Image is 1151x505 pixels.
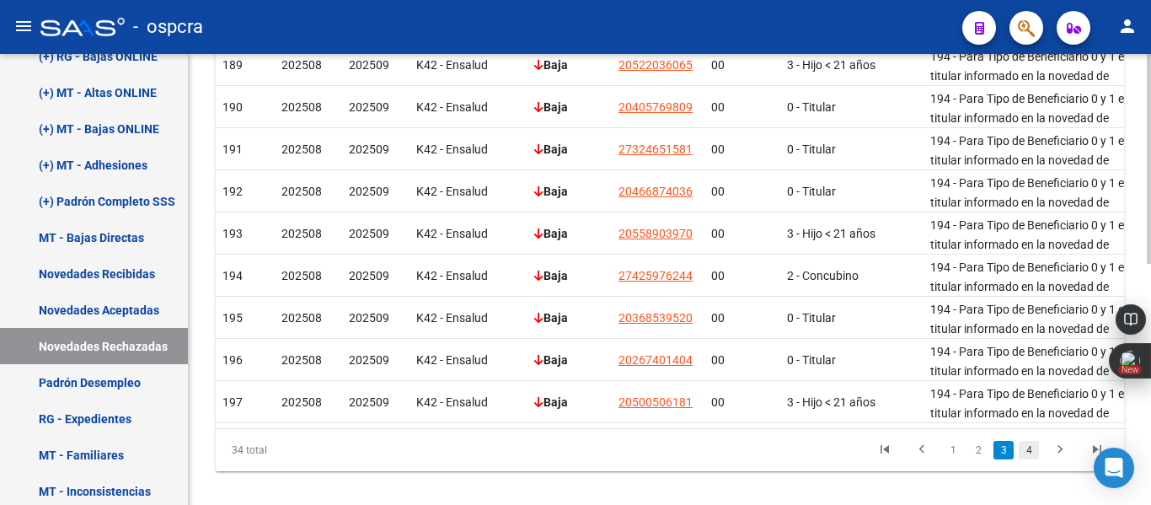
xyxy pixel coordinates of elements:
[787,395,875,409] span: 3 - Hijo < 21 años
[991,436,1016,465] li: page 3
[1094,448,1134,488] div: Open Intercom Messenger
[416,58,488,72] span: K42 - Ensalud
[349,185,389,198] span: 202509
[222,227,243,240] span: 193
[1117,16,1138,36] mat-icon: person
[618,311,693,325] span: 20368539520
[993,441,1014,459] a: 3
[349,269,389,282] span: 202509
[349,353,389,367] span: 202509
[416,142,488,156] span: K42 - Ensalud
[534,227,568,240] strong: Baja
[349,311,389,325] span: 202509
[534,269,568,282] strong: Baja
[281,353,322,367] span: 202508
[869,441,901,459] a: go to first page
[416,269,488,282] span: K42 - Ensalud
[349,395,389,409] span: 202509
[534,142,568,156] strong: Baja
[618,227,693,240] span: 20558903970
[534,311,568,325] strong: Baja
[930,92,1127,182] span: 194 - Para Tipo de Beneficiario 0 y 1 el titular informado en la novedad de baja tiene una opción...
[618,142,693,156] span: 27324651581
[906,441,938,459] a: go to previous page
[787,100,836,114] span: 0 - Titular
[787,142,836,156] span: 0 - Titular
[416,100,488,114] span: K42 - Ensalud
[930,387,1127,477] span: 194 - Para Tipo de Beneficiario 0 y 1 el titular informado en la novedad de baja tiene una opción...
[787,185,836,198] span: 0 - Titular
[930,345,1127,435] span: 194 - Para Tipo de Beneficiario 0 y 1 el titular informado en la novedad de baja tiene una opción...
[281,395,322,409] span: 202508
[534,58,568,72] strong: Baja
[787,311,836,325] span: 0 - Titular
[13,16,34,36] mat-icon: menu
[711,309,774,328] div: 00
[930,176,1127,266] span: 194 - Para Tipo de Beneficiario 0 y 1 el titular informado en la novedad de baja tiene una opción...
[222,269,243,282] span: 194
[1019,441,1039,459] a: 4
[968,441,988,459] a: 2
[534,353,568,367] strong: Baja
[349,142,389,156] span: 202509
[281,311,322,325] span: 202508
[711,182,774,201] div: 00
[216,429,394,471] div: 34 total
[281,100,322,114] span: 202508
[1044,441,1076,459] a: go to next page
[281,269,322,282] span: 202508
[281,58,322,72] span: 202508
[222,100,243,114] span: 190
[534,395,568,409] strong: Baja
[416,311,488,325] span: K42 - Ensalud
[930,218,1127,309] span: 194 - Para Tipo de Beneficiario 0 y 1 el titular informado en la novedad de baja tiene una opción...
[787,227,875,240] span: 3 - Hijo < 21 años
[930,261,1127,351] span: 194 - Para Tipo de Beneficiario 0 y 1 el titular informado en la novedad de baja tiene una opción...
[1016,436,1041,465] li: page 4
[618,269,693,282] span: 27425976244
[349,58,389,72] span: 202509
[711,140,774,159] div: 00
[416,353,488,367] span: K42 - Ensalud
[1081,441,1113,459] a: go to last page
[133,8,203,46] span: - ospcra
[618,58,693,72] span: 20522036065
[222,311,243,325] span: 195
[349,100,389,114] span: 202509
[711,98,774,117] div: 00
[618,185,693,198] span: 20466874036
[966,436,991,465] li: page 2
[711,266,774,286] div: 00
[534,100,568,114] strong: Baja
[787,58,875,72] span: 3 - Hijo < 21 años
[222,142,243,156] span: 191
[711,56,774,75] div: 00
[349,227,389,240] span: 202509
[711,351,774,370] div: 00
[416,227,488,240] span: K42 - Ensalud
[222,185,243,198] span: 192
[534,185,568,198] strong: Baja
[618,353,693,367] span: 20267401404
[281,227,322,240] span: 202508
[787,353,836,367] span: 0 - Titular
[416,185,488,198] span: K42 - Ensalud
[618,395,693,409] span: 20500506181
[930,134,1127,224] span: 194 - Para Tipo de Beneficiario 0 y 1 el titular informado en la novedad de baja tiene una opción...
[416,395,488,409] span: K42 - Ensalud
[222,58,243,72] span: 189
[222,395,243,409] span: 197
[940,436,966,465] li: page 1
[222,353,243,367] span: 196
[943,441,963,459] a: 1
[930,303,1127,393] span: 194 - Para Tipo de Beneficiario 0 y 1 el titular informado en la novedad de baja tiene una opción...
[711,393,774,412] div: 00
[787,269,859,282] span: 2 - Concubino
[618,100,693,114] span: 20405769809
[281,185,322,198] span: 202508
[281,142,322,156] span: 202508
[711,224,774,244] div: 00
